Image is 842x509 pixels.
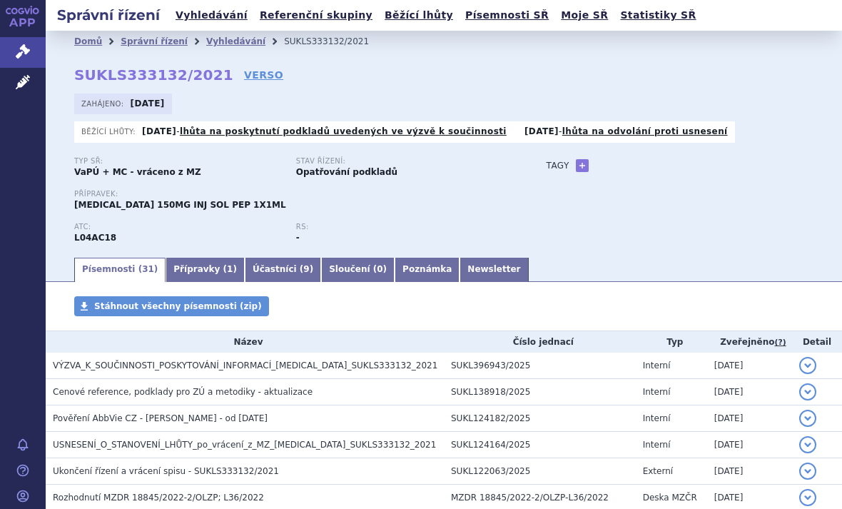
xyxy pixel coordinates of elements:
[53,413,268,423] span: Pověření AbbVie CZ - Purkertová - od 28.07.2024
[244,68,283,82] a: VERSO
[142,264,154,274] span: 31
[444,331,636,353] th: Číslo jednací
[562,126,728,136] a: lhůta na odvolání proti usnesení
[53,387,313,397] span: Cenové reference, podklady pro ZÚ a metodiky - aktualizace
[53,466,279,476] span: Ukončení řízení a vrácení spisu - SUKLS333132/2021
[444,379,636,405] td: SUKL138918/2025
[643,413,671,423] span: Interní
[296,223,504,231] p: RS:
[799,383,816,400] button: detail
[643,387,671,397] span: Interní
[296,167,397,177] strong: Opatřování podkladů
[171,6,252,25] a: Vyhledávání
[643,440,671,450] span: Interní
[707,405,792,432] td: [DATE]
[245,258,321,282] a: Účastníci (9)
[142,126,176,136] strong: [DATE]
[576,159,589,172] a: +
[616,6,700,25] a: Statistiky SŘ
[74,157,282,166] p: Typ SŘ:
[547,157,569,174] h3: Tagy
[799,489,816,506] button: detail
[380,6,457,25] a: Běžící lhůty
[81,98,126,109] span: Zahájeno:
[206,36,265,46] a: Vyhledávání
[799,436,816,453] button: detail
[460,258,528,282] a: Newsletter
[74,167,201,177] strong: VaPÚ + MC - vráceno z MZ
[321,258,395,282] a: Sloučení (0)
[255,6,377,25] a: Referenční skupiny
[799,463,816,480] button: detail
[94,301,262,311] span: Stáhnout všechny písemnosti (zip)
[377,264,382,274] span: 0
[524,126,728,137] p: -
[180,126,507,136] a: lhůta na poskytnutí podkladů uvedených ve výzvě k součinnosti
[166,258,245,282] a: Přípravky (1)
[444,432,636,458] td: SUKL124164/2025
[524,126,559,136] strong: [DATE]
[74,233,116,243] strong: RISANKIZUMAB
[395,258,460,282] a: Poznámka
[792,331,842,353] th: Detail
[74,190,518,198] p: Přípravek:
[774,338,786,348] abbr: (?)
[707,432,792,458] td: [DATE]
[74,258,166,282] a: Písemnosti (31)
[46,5,171,25] h2: Správní řízení
[74,66,233,84] strong: SUKLS333132/2021
[74,296,269,316] a: Stáhnout všechny písemnosti (zip)
[53,440,436,450] span: USNESENÍ_O_STANOVENÍ_LHŮTY_po_vrácení_z_MZ_SKYRIZI_SUKLS333132_2021
[53,361,437,371] span: VÝZVA_K_SOUČINNOSTI_POSKYTOVÁNÍ_INFORMACÍ_SKYRIZI_SUKLS333132_2021
[121,36,188,46] a: Správní řízení
[142,126,507,137] p: -
[444,405,636,432] td: SUKL124182/2025
[799,357,816,374] button: detail
[46,331,444,353] th: Název
[799,410,816,427] button: detail
[461,6,553,25] a: Písemnosti SŘ
[707,331,792,353] th: Zveřejněno
[74,200,286,210] span: [MEDICAL_DATA] 150MG INJ SOL PEP 1X1ML
[296,157,504,166] p: Stav řízení:
[707,458,792,485] td: [DATE]
[227,264,233,274] span: 1
[636,331,707,353] th: Typ
[707,353,792,379] td: [DATE]
[643,466,673,476] span: Externí
[643,493,697,503] span: Deska MZČR
[131,99,165,109] strong: [DATE]
[557,6,612,25] a: Moje SŘ
[643,361,671,371] span: Interní
[303,264,309,274] span: 9
[74,223,282,231] p: ATC:
[81,126,138,137] span: Běžící lhůty:
[74,36,102,46] a: Domů
[707,379,792,405] td: [DATE]
[444,353,636,379] td: SUKL396943/2025
[444,458,636,485] td: SUKL122063/2025
[296,233,300,243] strong: -
[284,31,387,52] li: SUKLS333132/2021
[53,493,264,503] span: Rozhodnutí MZDR 18845/2022-2/OLZP; L36/2022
